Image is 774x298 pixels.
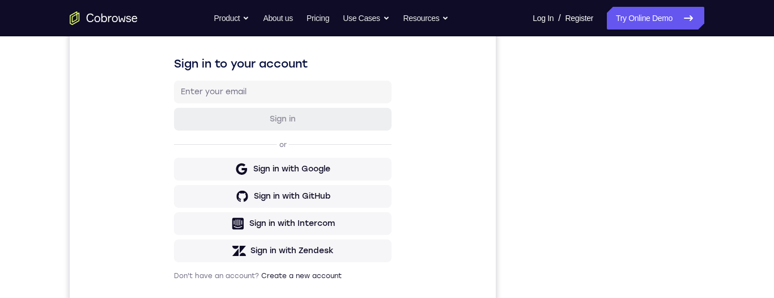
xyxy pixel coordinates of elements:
[343,7,389,30] button: Use Cases
[403,7,449,30] button: Resources
[104,234,322,257] button: Sign in with Intercom
[263,7,292,30] a: About us
[184,186,261,197] div: Sign in with Google
[207,162,219,171] p: or
[565,7,593,30] a: Register
[104,207,322,230] button: Sign in with GitHub
[104,180,322,203] button: Sign in with Google
[111,108,315,120] input: Enter your email
[533,7,554,30] a: Log In
[307,7,329,30] a: Pricing
[180,240,265,251] div: Sign in with Intercom
[214,7,250,30] button: Product
[184,213,261,224] div: Sign in with GitHub
[607,7,704,30] a: Try Online Demo
[104,262,322,284] button: Sign in with Zendesk
[104,78,322,94] h1: Sign in to your account
[181,267,264,279] div: Sign in with Zendesk
[104,130,322,153] button: Sign in
[70,11,138,25] a: Go to the home page
[558,11,560,25] span: /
